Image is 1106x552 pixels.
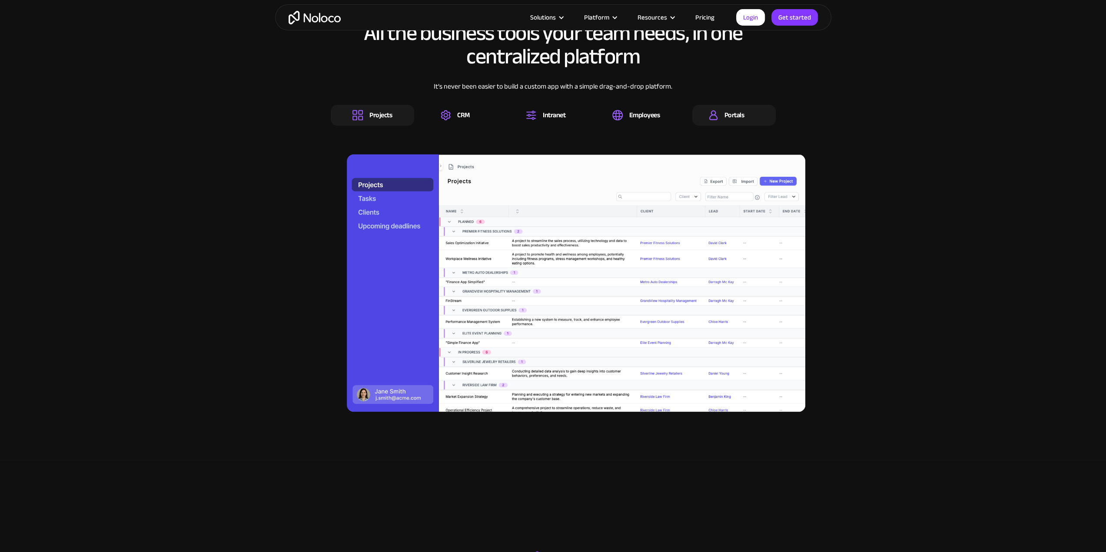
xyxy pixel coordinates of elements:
[627,12,684,23] div: Resources
[724,110,744,120] div: Portals
[331,21,776,68] h2: All the business tools your team needs, in one centralized platform
[771,9,818,26] a: Get started
[369,110,392,120] div: Projects
[289,11,341,24] a: home
[736,9,765,26] a: Login
[331,81,776,105] div: It’s never been easier to build a custom app with a simple drag-and-drop platform.
[584,12,609,23] div: Platform
[638,12,667,23] div: Resources
[543,110,565,120] div: Intranet
[519,12,573,23] div: Solutions
[573,12,627,23] div: Platform
[457,110,470,120] div: CRM
[629,110,660,120] div: Employees
[530,12,556,23] div: Solutions
[684,12,725,23] a: Pricing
